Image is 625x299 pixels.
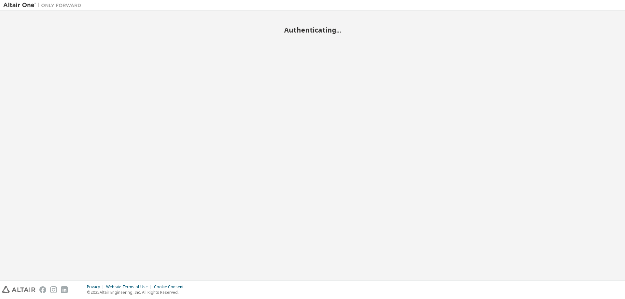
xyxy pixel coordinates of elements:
img: Altair One [3,2,85,8]
div: Cookie Consent [154,284,187,290]
img: linkedin.svg [61,286,68,293]
p: © 2025 Altair Engineering, Inc. All Rights Reserved. [87,290,187,295]
h2: Authenticating... [3,26,622,34]
img: instagram.svg [50,286,57,293]
div: Privacy [87,284,106,290]
img: altair_logo.svg [2,286,35,293]
div: Website Terms of Use [106,284,154,290]
img: facebook.svg [39,286,46,293]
